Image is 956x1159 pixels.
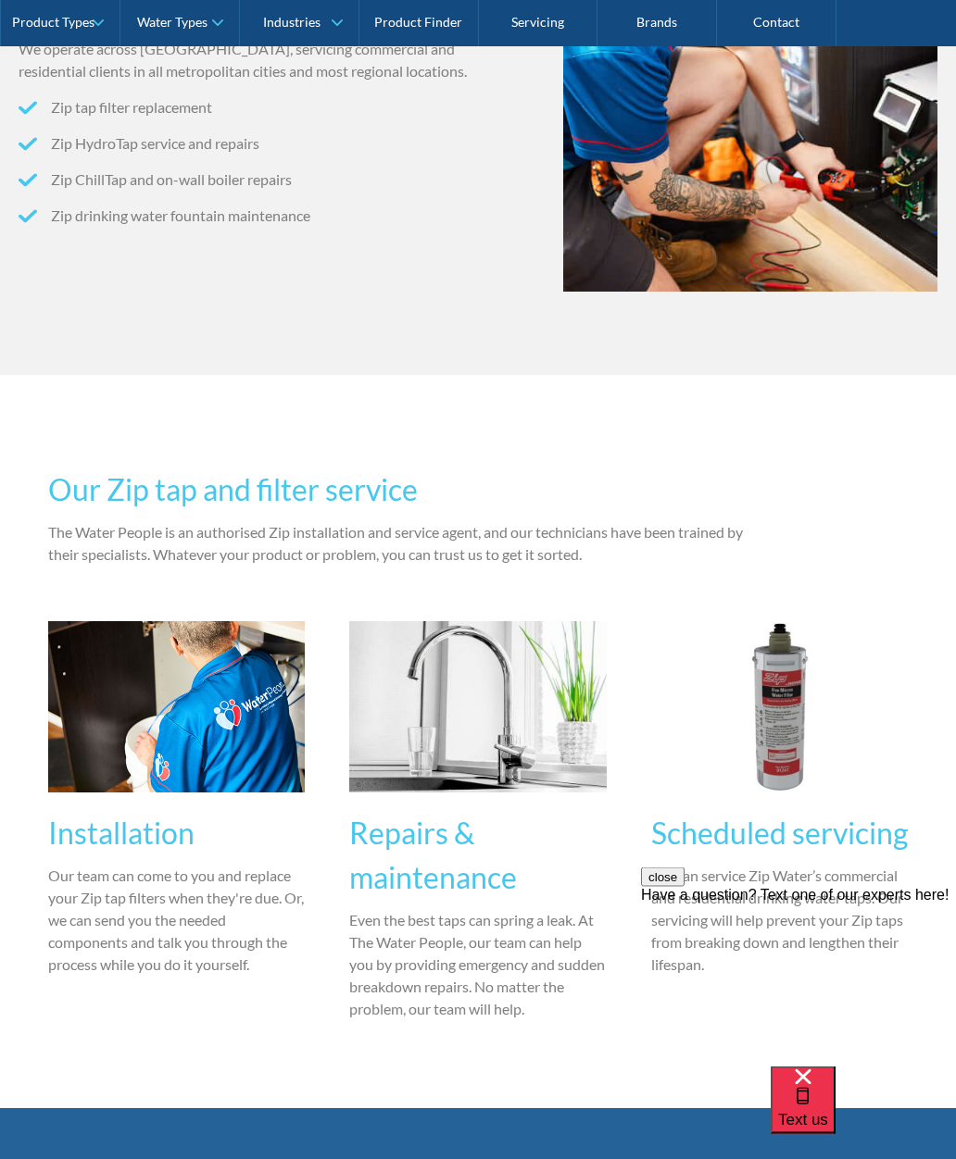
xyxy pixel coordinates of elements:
[263,15,321,31] div: Industries
[48,468,760,513] h3: Our Zip tap and filter service
[48,622,306,793] img: Installation
[48,522,760,567] p: The Water People is an authorised Zip installation and service agent, and our technicians have be...
[19,97,471,119] li: Zip tap filter replacement
[19,169,471,192] li: Zip ChillTap and on-wall boiler repairs
[19,206,471,228] li: Zip drinking water fountain maintenance
[19,133,471,156] li: Zip HydroTap service and repairs
[48,866,306,977] p: Our team can come to you and replace your Zip tap filters when they're due. Or, we can send you t...
[641,867,956,1090] iframe: podium webchat widget prompt
[12,15,94,31] div: Product Types
[349,812,607,901] h3: Repairs & maintenance
[651,622,909,793] img: Scheduled servicing
[651,866,909,977] p: We can service Zip Water’s commercial and residential drinking water taps. Our servicing will hel...
[349,910,607,1021] p: Even the best taps can spring a leak. At The Water People, our team can help you by providing eme...
[349,622,607,793] img: Repairs & maintenance
[48,812,306,856] h3: Installation
[651,812,909,856] h3: Scheduled servicing
[137,15,208,31] div: Water Types
[771,1066,956,1159] iframe: podium webchat widget bubble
